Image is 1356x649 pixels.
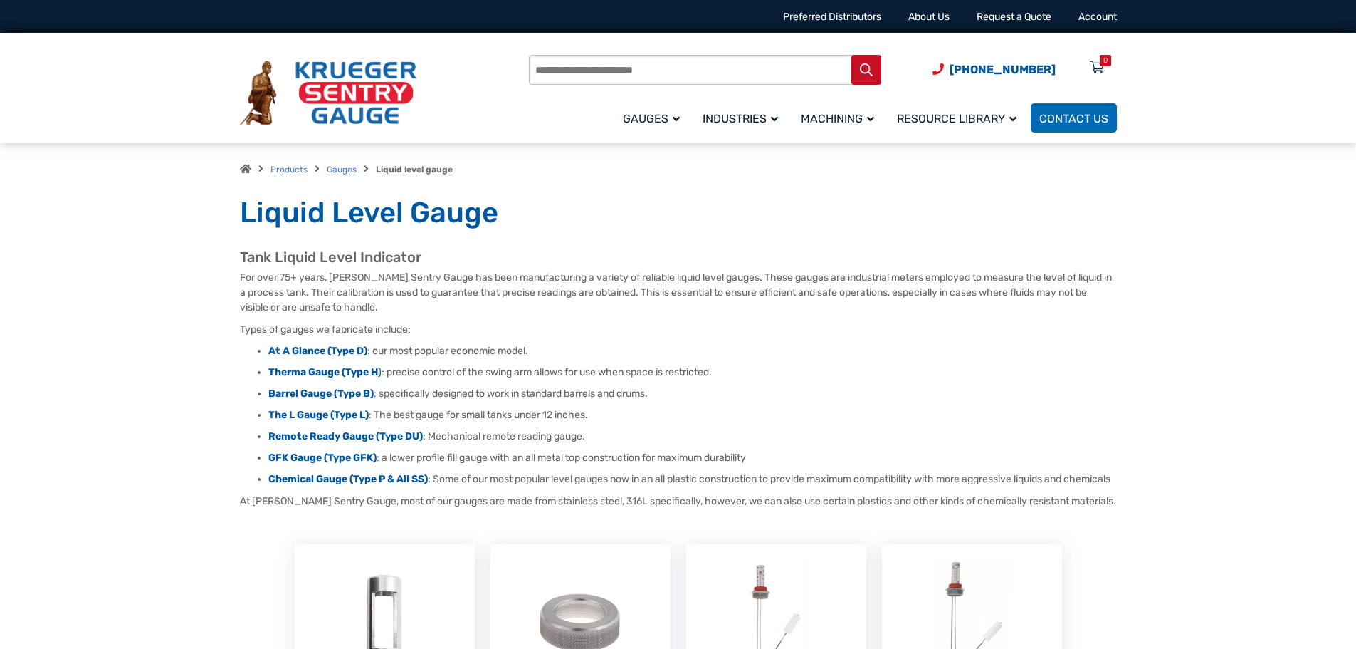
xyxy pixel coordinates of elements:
[614,101,694,135] a: Gauges
[268,344,1117,358] li: : our most popular economic model.
[240,322,1117,337] p: Types of gauges we fabricate include:
[897,112,1016,125] span: Resource Library
[270,165,308,175] a: Products
[376,165,453,175] strong: Liquid level gauge
[792,101,888,135] a: Machining
[268,388,374,400] a: Barrel Gauge (Type B)
[694,101,792,135] a: Industries
[268,472,1117,487] li: : Some of our most popular level gauges now in an all plastic construction to provide maximum com...
[268,430,1117,444] li: : Mechanical remote reading gauge.
[268,452,377,464] a: GFK Gauge (Type GFK)
[268,387,1117,401] li: : specifically designed to work in standard barrels and drums.
[1078,11,1117,23] a: Account
[783,11,881,23] a: Preferred Distributors
[888,101,1031,135] a: Resource Library
[801,112,874,125] span: Machining
[1103,55,1108,66] div: 0
[1031,103,1117,133] a: Contact Us
[268,408,1117,422] li: : The best gauge for small tanks under 12 inches.
[268,365,1117,380] li: : precise control of the swing arm allows for use when space is restricted.
[268,430,423,442] a: Remote Ready Gauge (Type DU)
[240,494,1117,509] p: At [PERSON_NAME] Sentry Gauge, most of our gauges are made from stainless steel, 316L specificall...
[950,63,1056,76] span: [PHONE_NUMBER]
[268,345,367,357] a: At A Glance (Type D)
[703,112,778,125] span: Industries
[268,366,382,378] a: Therma Gauge (Type H)
[908,11,950,23] a: About Us
[240,195,1117,231] h1: Liquid Level Gauge
[240,61,416,126] img: Krueger Sentry Gauge
[623,112,680,125] span: Gauges
[240,249,1117,266] h2: Tank Liquid Level Indicator
[268,409,369,421] a: The L Gauge (Type L)
[1039,112,1108,125] span: Contact Us
[268,473,428,485] a: Chemical Gauge (Type P & All SS)
[268,366,378,378] strong: Therma Gauge (Type H
[977,11,1051,23] a: Request a Quote
[240,270,1117,315] p: For over 75+ years, [PERSON_NAME] Sentry Gauge has been manufacturing a variety of reliable liqui...
[327,165,357,175] a: Gauges
[268,451,1117,465] li: : a lower profile fill gauge with an all metal top construction for maximum durability
[932,61,1056,78] a: Phone Number (920) 434-8860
